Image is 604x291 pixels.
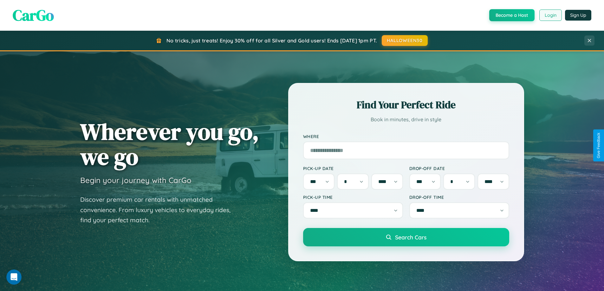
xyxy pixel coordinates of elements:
[303,166,403,171] label: Pick-up Date
[80,119,259,169] h1: Wherever you go, we go
[303,115,509,124] p: Book in minutes, drive in style
[303,228,509,246] button: Search Cars
[395,234,426,241] span: Search Cars
[382,35,428,46] button: HALLOWEEN30
[303,98,509,112] h2: Find Your Perfect Ride
[539,9,562,21] button: Login
[166,37,377,44] span: No tricks, just treats! Enjoy 30% off for all Silver and Gold users! Ends [DATE] 1pm PT.
[80,175,192,185] h3: Begin your journey with CarGo
[489,9,535,21] button: Become a Host
[80,194,239,225] p: Discover premium car rentals with unmatched convenience. From luxury vehicles to everyday rides, ...
[13,5,54,26] span: CarGo
[303,194,403,200] label: Pick-up Time
[409,194,509,200] label: Drop-off Time
[596,133,601,158] div: Give Feedback
[6,269,22,285] iframe: Intercom live chat
[303,134,509,139] label: Where
[565,10,591,21] button: Sign Up
[409,166,509,171] label: Drop-off Date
